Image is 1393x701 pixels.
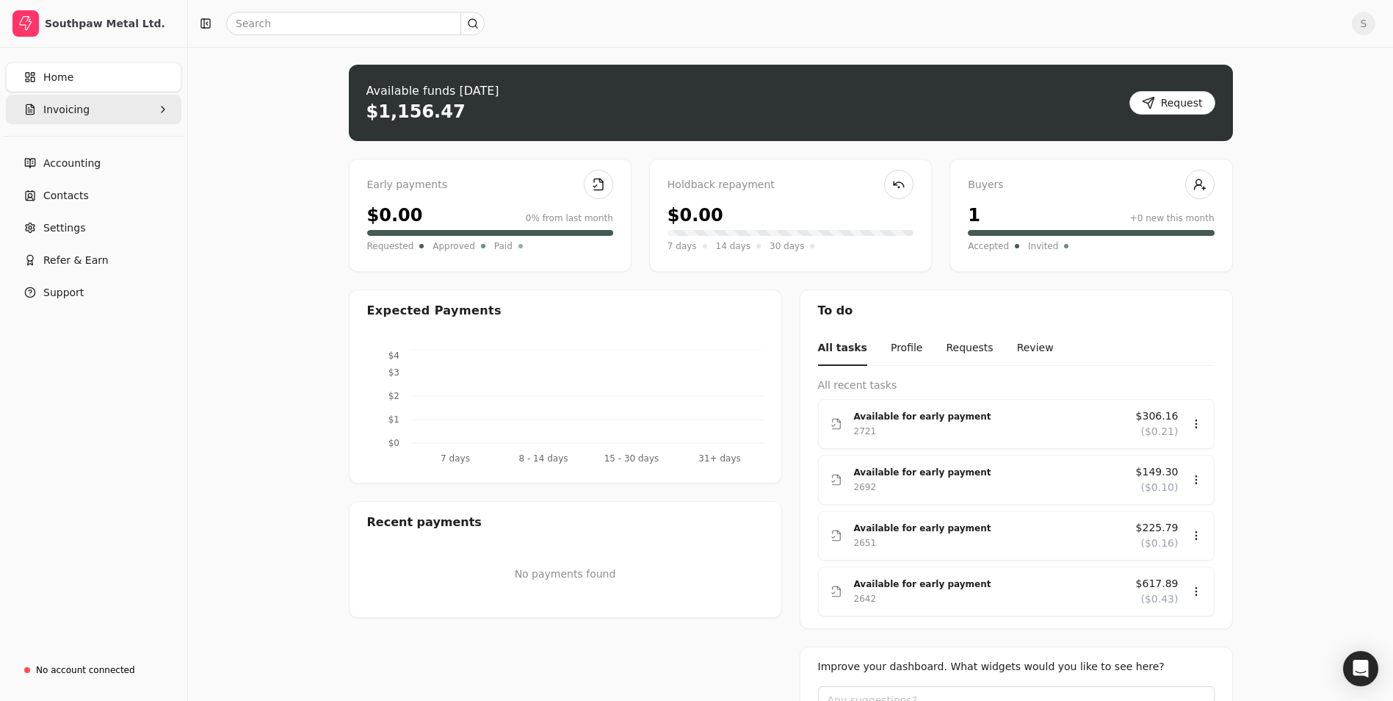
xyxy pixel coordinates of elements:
div: Expected Payments [367,302,502,320]
div: All recent tasks [818,378,1215,393]
tspan: $2 [388,391,399,401]
tspan: $4 [388,350,399,361]
span: ($0.16) [1140,536,1178,551]
div: Buyers [968,177,1214,193]
div: Improve your dashboard. What widgets would you like to see here? [818,659,1215,675]
span: $225.79 [1136,520,1179,536]
button: Refer & Earn [6,245,181,275]
button: Requests [946,331,993,366]
span: Invoicing [43,102,90,118]
tspan: $3 [388,367,399,378]
div: To do [800,290,1232,331]
span: 7 days [667,239,697,254]
tspan: 8 - 14 days [518,453,568,464]
div: Open Intercom Messenger [1343,651,1378,686]
a: No account connected [6,657,181,683]
div: 2651 [854,536,877,550]
span: $149.30 [1136,464,1179,480]
div: $0.00 [667,202,723,229]
span: Approved [433,239,475,254]
span: Accepted [968,239,1009,254]
button: Review [1017,331,1054,366]
tspan: 15 - 30 days [604,453,659,464]
div: 0% from last month [526,212,613,225]
span: Paid [494,239,513,254]
span: Accounting [43,156,101,171]
button: Request [1129,91,1215,115]
button: All tasks [818,331,867,366]
span: 30 days [770,239,804,254]
span: ($0.10) [1140,480,1178,495]
span: Settings [43,220,85,236]
div: Available for early payment [854,409,1124,424]
span: ($0.21) [1140,424,1178,439]
div: 1 [968,202,980,229]
span: Requested [367,239,414,254]
div: Recent payments [350,502,781,543]
tspan: $0 [388,438,399,448]
span: Home [43,70,73,85]
button: S [1352,12,1375,35]
a: Settings [6,213,181,242]
button: Invoicing [6,95,181,124]
tspan: $1 [388,414,399,425]
div: Available for early payment [854,521,1124,536]
div: No account connected [36,664,135,677]
input: Search [226,12,485,35]
span: Refer & Earn [43,253,109,268]
span: ($0.43) [1140,592,1178,607]
tspan: 31+ days [698,453,740,464]
a: Home [6,62,181,92]
span: $617.89 [1136,576,1179,592]
div: Available for early payment [854,577,1124,592]
div: 2642 [854,592,877,606]
tspan: 7 days [441,453,470,464]
div: +0 new this month [1130,212,1215,225]
span: Contacts [43,188,89,204]
div: $0.00 [367,202,423,229]
div: Southpaw Metal Ltd. [45,16,175,31]
div: Early payments [367,177,613,193]
div: Available for early payment [854,465,1124,480]
span: Invited [1028,239,1058,254]
a: Accounting [6,148,181,178]
div: Available funds [DATE] [366,82,499,100]
button: Profile [891,331,923,366]
span: Support [43,285,84,301]
p: No payments found [367,567,764,582]
button: Support [6,278,181,307]
span: 14 days [716,239,750,254]
div: 2721 [854,424,877,439]
a: Contacts [6,181,181,210]
div: 2692 [854,480,877,495]
div: Holdback repayment [667,177,913,193]
div: $1,156.47 [366,100,466,123]
span: $306.16 [1136,409,1179,424]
